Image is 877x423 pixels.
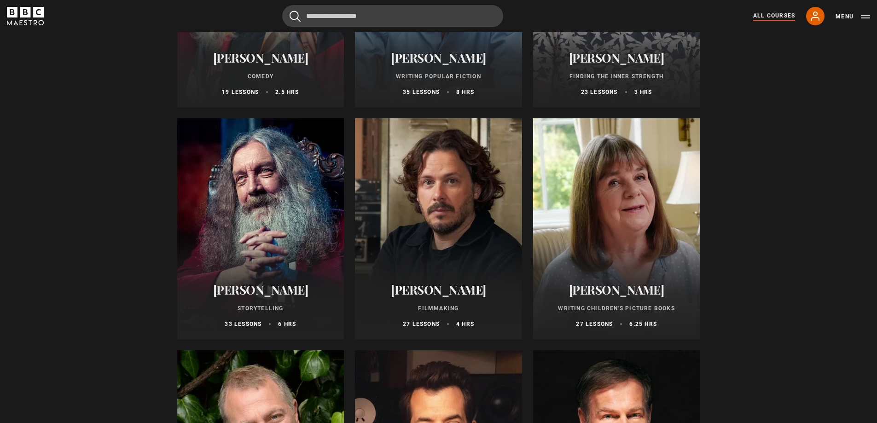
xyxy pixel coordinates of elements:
p: 33 lessons [225,320,261,328]
svg: BBC Maestro [7,7,44,25]
h2: [PERSON_NAME] [188,51,333,65]
a: All Courses [753,12,795,21]
button: Submit the search query [290,11,301,22]
h2: [PERSON_NAME] [544,51,689,65]
input: Search [282,5,503,27]
p: 3 hrs [634,88,652,96]
h2: [PERSON_NAME] [366,283,511,297]
button: Toggle navigation [836,12,870,21]
p: 8 hrs [456,88,474,96]
p: 27 lessons [403,320,440,328]
p: 2.5 hrs [275,88,299,96]
p: Finding the Inner Strength [544,72,689,81]
p: 6.25 hrs [629,320,657,328]
p: 23 lessons [581,88,618,96]
p: 19 lessons [222,88,259,96]
p: Storytelling [188,304,333,313]
p: Filmmaking [366,304,511,313]
a: [PERSON_NAME] Filmmaking 27 lessons 4 hrs [355,118,522,339]
p: 35 lessons [403,88,440,96]
a: [PERSON_NAME] Storytelling 33 lessons 6 hrs [177,118,344,339]
p: Writing Popular Fiction [366,72,511,81]
p: Comedy [188,72,333,81]
h2: [PERSON_NAME] [366,51,511,65]
p: 27 lessons [576,320,613,328]
p: Writing Children's Picture Books [544,304,689,313]
p: 4 hrs [456,320,474,328]
p: 6 hrs [278,320,296,328]
a: [PERSON_NAME] Writing Children's Picture Books 27 lessons 6.25 hrs [533,118,700,339]
h2: [PERSON_NAME] [544,283,689,297]
h2: [PERSON_NAME] [188,283,333,297]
